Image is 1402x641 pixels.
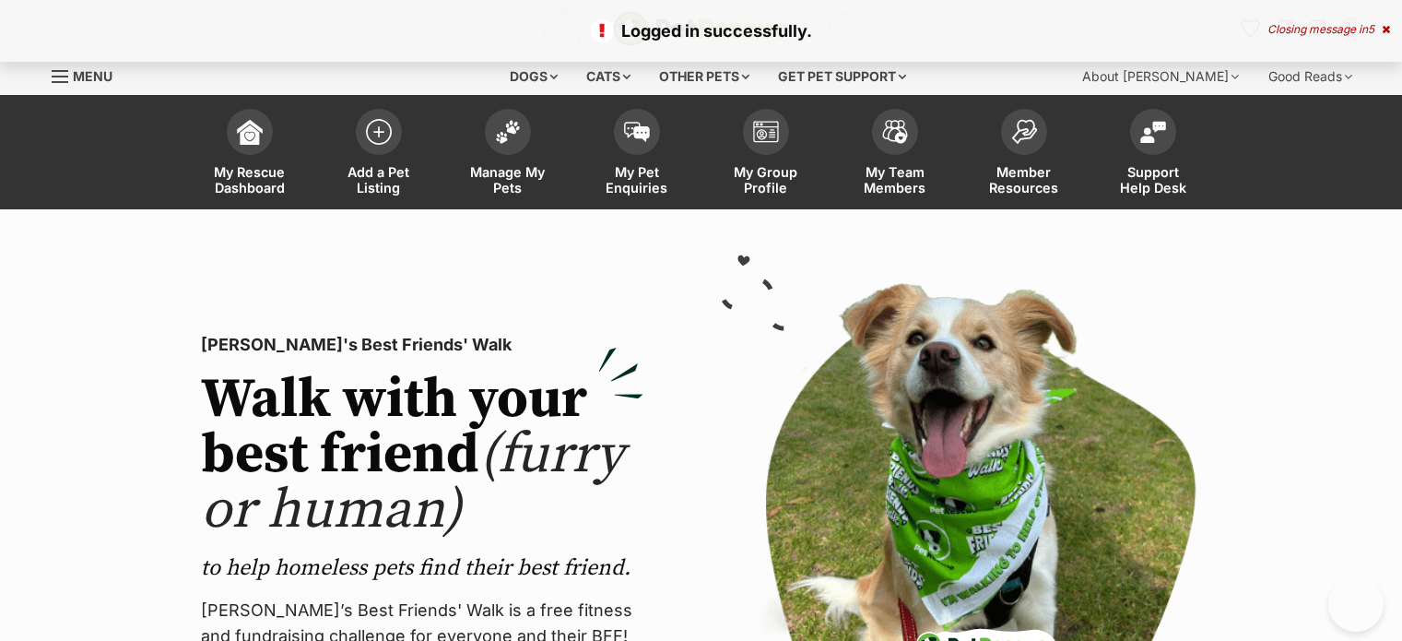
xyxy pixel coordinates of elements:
span: My Group Profile [725,164,807,196]
a: Add a Pet Listing [314,100,443,209]
a: Manage My Pets [443,100,572,209]
img: pet-enquiries-icon-7e3ad2cf08bfb03b45e93fb7055b45f3efa6380592205ae92323e6603595dc1f.svg [624,122,650,142]
span: Add a Pet Listing [337,164,420,196]
span: Manage My Pets [466,164,549,196]
div: Cats [573,58,643,95]
a: My Pet Enquiries [572,100,701,209]
img: add-pet-listing-icon-0afa8454b4691262ce3f59096e99ab1cd57d4a30225e0717b998d2c9b9846f56.svg [366,119,392,145]
img: member-resources-icon-8e73f808a243e03378d46382f2149f9095a855e16c252ad45f914b54edf8863c.svg [1011,119,1037,144]
iframe: Help Scout Beacon - Open [1328,576,1384,632]
a: My Team Members [831,100,960,209]
a: Member Resources [960,100,1089,209]
span: Member Resources [983,164,1066,196]
span: My Rescue Dashboard [208,164,291,196]
span: (furry or human) [201,421,624,545]
img: group-profile-icon-3fa3cf56718a62981997c0bc7e787c4b2cf8bcc04b72c1350f741eb67cf2f40e.svg [753,121,779,143]
img: team-members-icon-5396bd8760b3fe7c0b43da4ab00e1e3bb1a5d9ba89233759b79545d2d3fc5d0d.svg [882,120,908,144]
div: Get pet support [765,58,919,95]
span: Support Help Desk [1112,164,1195,196]
h2: Walk with your best friend [201,373,643,539]
div: Other pets [646,58,762,95]
span: My Team Members [854,164,937,196]
a: My Rescue Dashboard [185,100,314,209]
span: Menu [73,68,112,84]
img: dashboard-icon-eb2f2d2d3e046f16d808141f083e7271f6b2e854fb5c12c21221c1fb7104beca.svg [237,119,263,145]
p: to help homeless pets find their best friend. [201,553,643,583]
div: Good Reads [1255,58,1365,95]
p: [PERSON_NAME]'s Best Friends' Walk [201,332,643,358]
div: Dogs [497,58,571,95]
img: help-desk-icon-fdf02630f3aa405de69fd3d07c3f3aa587a6932b1a1747fa1d2bba05be0121f9.svg [1140,121,1166,143]
div: About [PERSON_NAME] [1069,58,1252,95]
a: Support Help Desk [1089,100,1218,209]
img: manage-my-pets-icon-02211641906a0b7f246fdf0571729dbe1e7629f14944591b6c1af311fb30b64b.svg [495,120,521,144]
a: Menu [52,58,125,91]
a: My Group Profile [701,100,831,209]
span: My Pet Enquiries [595,164,678,196]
